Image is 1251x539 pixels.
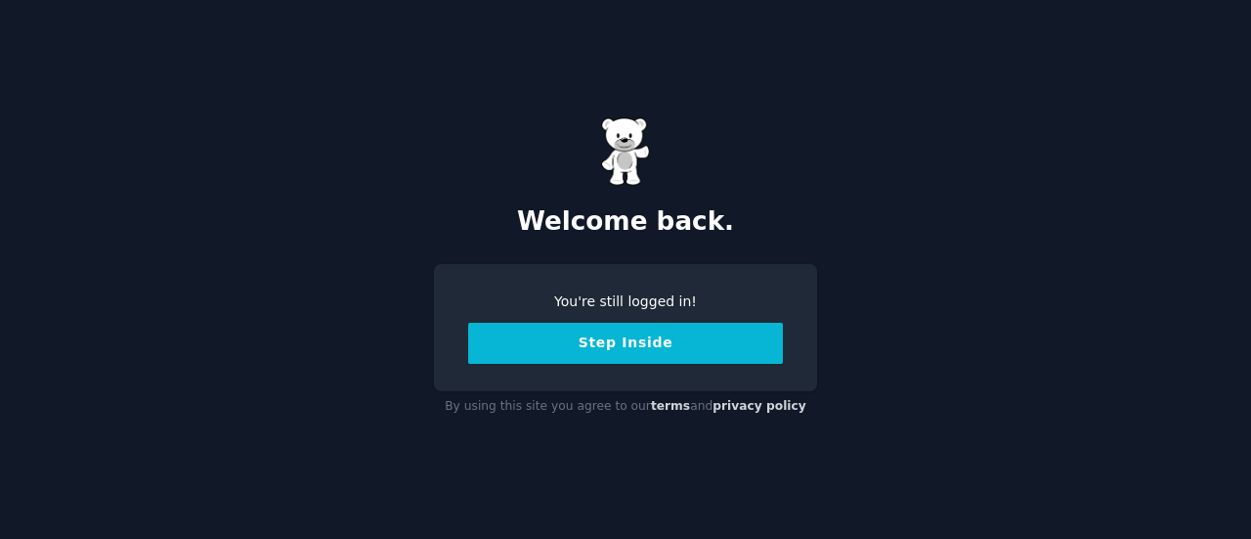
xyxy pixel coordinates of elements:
[651,399,690,413] a: terms
[434,206,817,238] h2: Welcome back.
[468,335,783,350] a: Step Inside
[468,292,783,312] div: You're still logged in!
[434,391,817,423] div: By using this site you agree to our and
[468,323,783,364] button: Step Inside
[601,117,650,186] img: Gummy Bear
[712,399,806,413] a: privacy policy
